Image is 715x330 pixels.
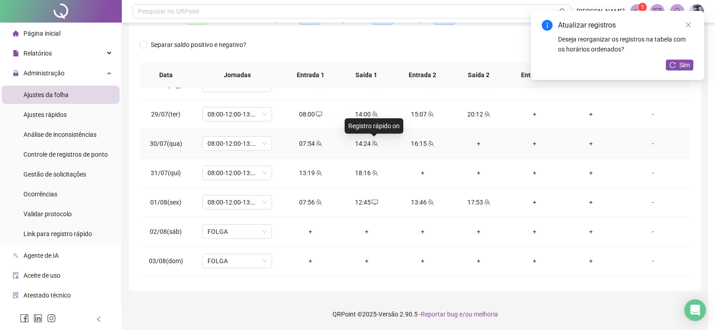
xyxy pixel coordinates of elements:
[683,20,693,30] a: Close
[666,60,693,70] button: Sim
[684,299,706,321] div: Open Intercom Messenger
[685,22,692,28] span: close
[679,60,690,70] span: Sim
[542,20,553,31] span: info-circle
[558,34,693,54] div: Deseja reorganizar os registros na tabela com os horários ordenados?
[345,118,403,134] div: Registro rápido on
[669,62,676,68] span: reload
[558,20,693,31] div: Atualizar registros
